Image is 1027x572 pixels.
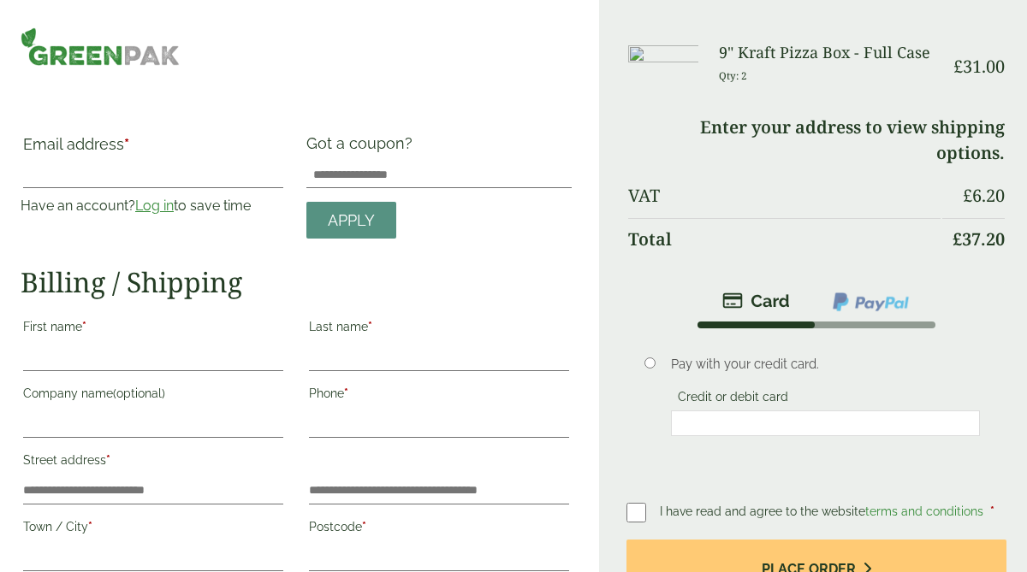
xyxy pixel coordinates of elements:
[671,355,981,374] p: Pay with your credit card.
[23,137,283,161] label: Email address
[82,320,86,333] abbr: required
[660,504,987,518] span: I have read and agree to the website
[676,416,976,431] iframe: Secure card payment input frame
[124,135,129,153] abbr: required
[309,515,569,544] label: Postcode
[865,504,983,518] a: terms and conditions
[306,134,419,161] label: Got a coupon?
[722,291,790,311] img: stripe.png
[953,55,963,78] span: £
[953,227,962,251] span: £
[23,448,283,477] label: Street address
[309,315,569,344] label: Last name
[106,453,110,467] abbr: required
[628,107,1005,174] td: Enter your address to view shipping options.
[113,386,165,400] span: (optional)
[88,520,92,534] abbr: required
[963,184,972,207] span: £
[21,27,180,66] img: GreenPak Supplies
[21,196,286,216] p: Have an account? to save time
[990,504,994,518] abbr: required
[831,291,911,313] img: ppcp-gateway.png
[628,218,941,260] th: Total
[719,69,747,82] small: Qty: 2
[362,520,366,534] abbr: required
[671,390,795,409] label: Credit or debit card
[309,381,569,410] label: Phone
[306,202,396,239] a: Apply
[23,381,283,410] label: Company name
[344,386,348,400] abbr: required
[719,44,941,62] h3: 9" Kraft Pizza Box - Full Case
[23,515,283,544] label: Town / City
[628,175,941,216] th: VAT
[328,211,375,230] span: Apply
[21,266,572,298] h2: Billing / Shipping
[135,198,174,214] a: Log in
[953,55,1005,78] bdi: 31.00
[23,315,283,344] label: First name
[963,184,1005,207] bdi: 6.20
[368,320,372,333] abbr: required
[953,227,1005,251] bdi: 37.20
